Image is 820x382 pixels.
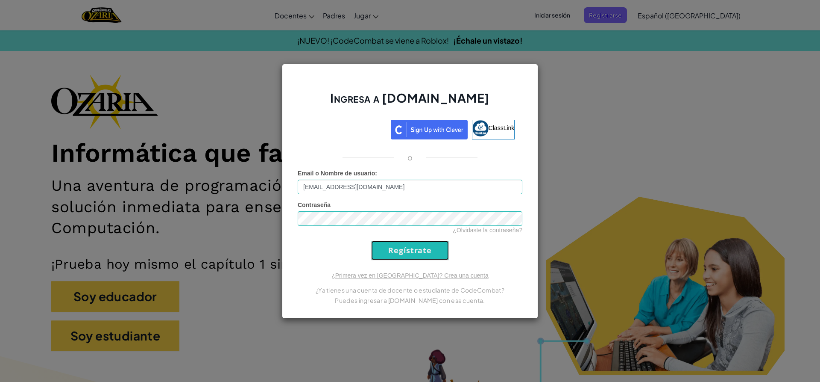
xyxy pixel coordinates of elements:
[298,90,522,115] h2: Ingresa a [DOMAIN_NAME]
[407,152,413,163] p: o
[298,201,331,208] span: Contraseña
[453,227,522,234] a: ¿Olvidaste la contraseña?
[371,241,449,260] input: Regístrate
[489,124,515,131] span: ClassLink
[298,170,375,177] span: Email o Nombre de usuario
[298,295,522,305] p: Puedes ingresar a [DOMAIN_NAME] con esa cuenta.
[391,120,468,139] img: clever_sso_button@2x.png
[301,119,391,138] iframe: Botón de Acceder con Google
[472,120,489,136] img: classlink-logo-small.png
[298,169,377,178] label: :
[298,285,522,295] p: ¿Ya tienes una cuenta de docente o estudiante de CodeCombat?
[331,272,489,279] a: ¿Primera vez en [GEOGRAPHIC_DATA]? Crea una cuenta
